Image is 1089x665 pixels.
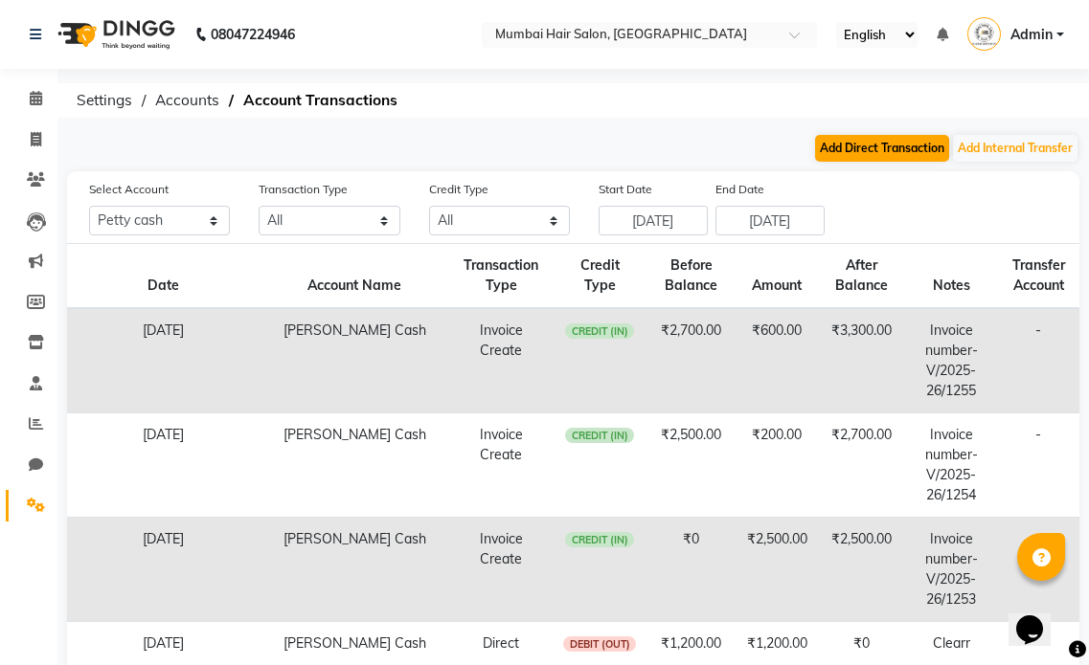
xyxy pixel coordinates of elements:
[736,518,819,622] td: ₹2,500.00
[953,135,1078,162] button: Add Internal Transfer
[450,308,552,413] td: Invoice Create
[715,181,764,198] label: End Date
[67,83,142,118] span: Settings
[998,518,1079,622] td: -
[450,244,552,309] th: Transaction Type
[450,413,552,518] td: Invoice Create
[736,244,819,309] th: Amount
[1009,588,1070,646] iframe: chat widget
[998,413,1079,518] td: -
[715,206,825,235] input: End Date
[67,308,259,413] td: [DATE]
[1010,25,1053,45] span: Admin
[259,244,450,309] th: Account Name
[234,83,407,118] span: Account Transactions
[736,413,819,518] td: ₹200.00
[647,308,736,413] td: ₹2,700.00
[599,181,652,198] label: Start Date
[647,244,736,309] th: Before Balance
[905,413,998,518] td: Invoice number- V/2025-26/1254
[565,428,634,443] span: CREDIT (IN)
[905,518,998,622] td: Invoice number- V/2025-26/1253
[450,518,552,622] td: Invoice Create
[905,308,998,413] td: Invoice number- V/2025-26/1255
[146,83,229,118] span: Accounts
[647,413,736,518] td: ₹2,500.00
[563,636,636,652] span: DEBIT (OUT)
[211,8,295,61] b: 08047224946
[967,17,1001,51] img: Admin
[819,413,905,518] td: ₹2,700.00
[67,244,259,309] th: Date
[89,181,169,198] label: Select Account
[599,206,708,235] input: Start Date
[819,518,905,622] td: ₹2,500.00
[905,244,998,309] th: Notes
[815,135,949,162] button: Add Direct Transaction
[259,413,450,518] td: [PERSON_NAME] Cash
[259,181,348,198] label: Transaction Type
[49,8,180,61] img: logo
[259,308,450,413] td: [PERSON_NAME] Cash
[736,308,819,413] td: ₹600.00
[565,323,634,339] span: CREDIT (IN)
[565,532,634,547] span: CREDIT (IN)
[259,518,450,622] td: [PERSON_NAME] Cash
[647,518,736,622] td: ₹0
[998,244,1079,309] th: Transfer Account
[819,308,905,413] td: ₹3,300.00
[429,181,488,198] label: Credit Type
[552,244,647,309] th: Credit Type
[67,518,259,622] td: [DATE]
[67,413,259,518] td: [DATE]
[819,244,905,309] th: After Balance
[998,308,1079,413] td: -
